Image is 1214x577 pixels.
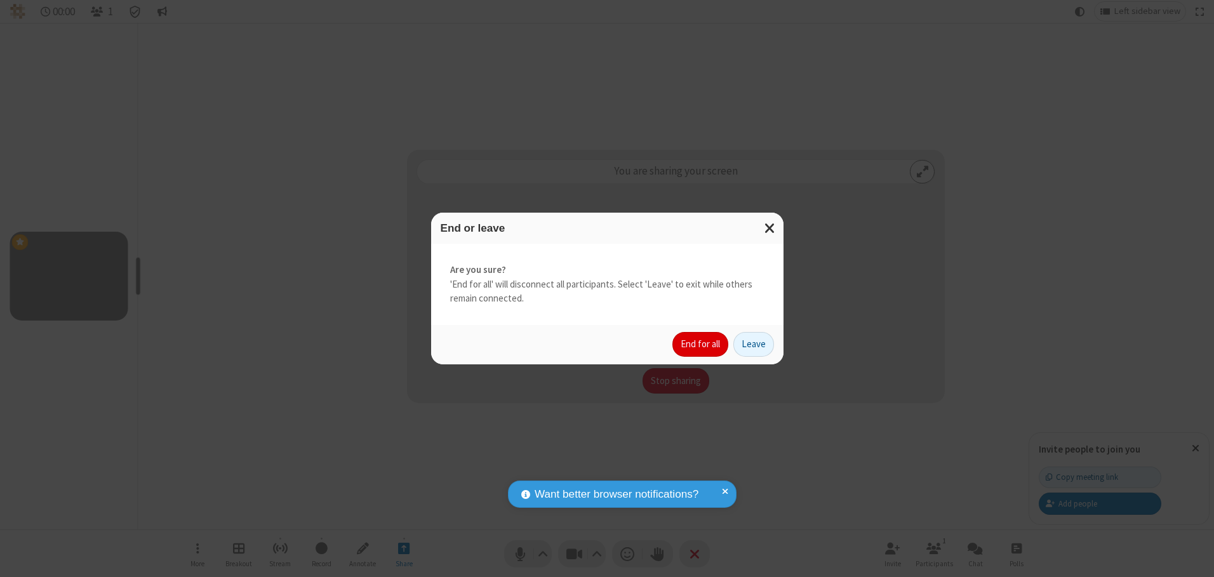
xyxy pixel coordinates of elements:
button: End for all [672,332,728,357]
strong: Are you sure? [450,263,764,277]
button: Leave [733,332,774,357]
div: 'End for all' will disconnect all participants. Select 'Leave' to exit while others remain connec... [431,244,784,325]
span: Want better browser notifications? [535,486,698,503]
h3: End or leave [441,222,774,234]
button: Close modal [757,213,784,244]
